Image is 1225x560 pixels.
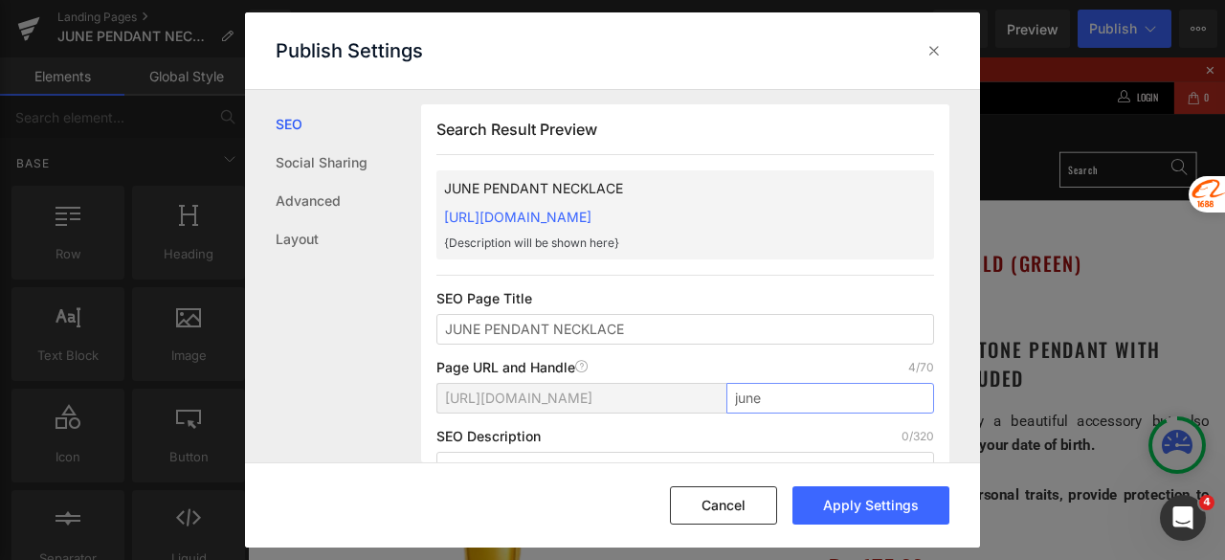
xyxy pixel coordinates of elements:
a: Social Sharing [276,144,421,182]
a: Layout [276,220,421,258]
span: Your is not only a beautiful accessory but also a that aligns with [593,420,1139,469]
span: date of birth, [311,227,474,261]
button: Cancel [670,486,777,525]
a: Contact us [374,111,446,158]
a: 0 [1098,29,1158,67]
button: Apply Settings [792,486,949,525]
span: [URL][DOMAIN_NAME] [445,391,592,406]
span: your date of birth. [867,449,1004,469]
p: {Description will be shown here} [444,235,926,252]
span: enhance your personal traits, provide protection to you and attract positivity to you. [593,507,1139,556]
span: By wearing, it will [593,507,732,527]
a: Returns Centre [261,111,361,158]
span: Search Result Preview [436,120,597,139]
span: 0 [1128,29,1144,67]
a: SEO [276,105,421,144]
span: 4 [1199,495,1214,510]
a: Login [1030,29,1083,67]
span: Login [1049,28,1083,67]
span: meaningful symbol [603,449,751,469]
span: birthstone pendant [628,420,782,440]
input: Enter page title... [726,383,934,414]
p: JUNE PENDANT NECKLACE [444,178,926,199]
input: Search [962,112,1125,154]
a: Advanced [276,182,421,220]
font: Emerald (Green) [802,227,989,261]
strong: PREMIUM HEALTH, BEAUTY & PERSONAL CARE BRAND [402,5,756,24]
a: Shop [71,111,119,158]
a: [URL][DOMAIN_NAME] [444,209,591,225]
p: Publish Settings [276,39,423,62]
p: SEO Page Title [436,291,934,306]
p: 0/320 [902,429,934,444]
input: Enter your page title... [436,314,934,345]
h1: Emerald (Green) Birthstone Pendant with gold plated chain included [593,328,1139,397]
p: 4/70 [908,360,934,375]
p: Page URL and Handle [436,360,589,375]
a: Home [24,111,57,158]
a: Track your order [132,111,248,158]
iframe: Intercom live chat [1160,495,1206,541]
p: SEO Description [436,429,541,444]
